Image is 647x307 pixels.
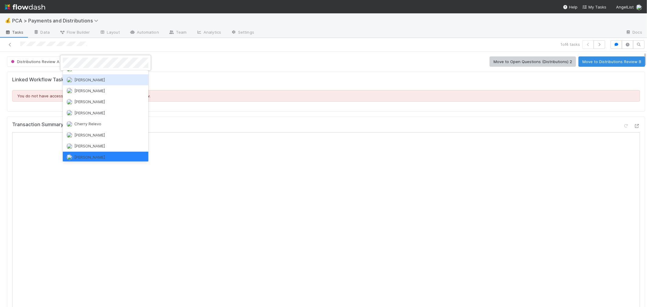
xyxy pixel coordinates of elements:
span: [PERSON_NAME] [74,143,105,148]
img: avatar_501ac9d6-9fa6-4fe9-975e-1fd988f7bdb1.png [66,132,72,138]
span: Cherry Relevo [74,121,101,126]
span: [PERSON_NAME] [74,155,105,160]
span: [PERSON_NAME] [74,133,105,137]
span: [PERSON_NAME] [74,88,105,93]
img: avatar_2bce2475-05ee-46d3-9413-d3901f5fa03f.png [66,88,72,94]
span: [PERSON_NAME] [74,77,105,82]
img: avatar_1c2f0edd-858e-4812-ac14-2a8986687c67.png [66,121,72,127]
img: avatar_abca0ba5-4208-44dd-8897-90682736f166.png [66,99,72,105]
span: [PERSON_NAME] [74,110,105,115]
img: avatar_ad9da010-433a-4b4a-a484-836c288de5e1.png [66,154,72,160]
img: avatar_17610dbf-fae2-46fa-90b6-017e9223b3c9.png [66,77,72,83]
img: avatar_70eb89fd-53e7-4719-8353-99a31b391b8c.png [66,143,72,149]
img: avatar_aa70801e-8de5-4477-ab9d-eb7c67de69c1.png [66,110,72,116]
span: [PERSON_NAME] [74,99,105,104]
